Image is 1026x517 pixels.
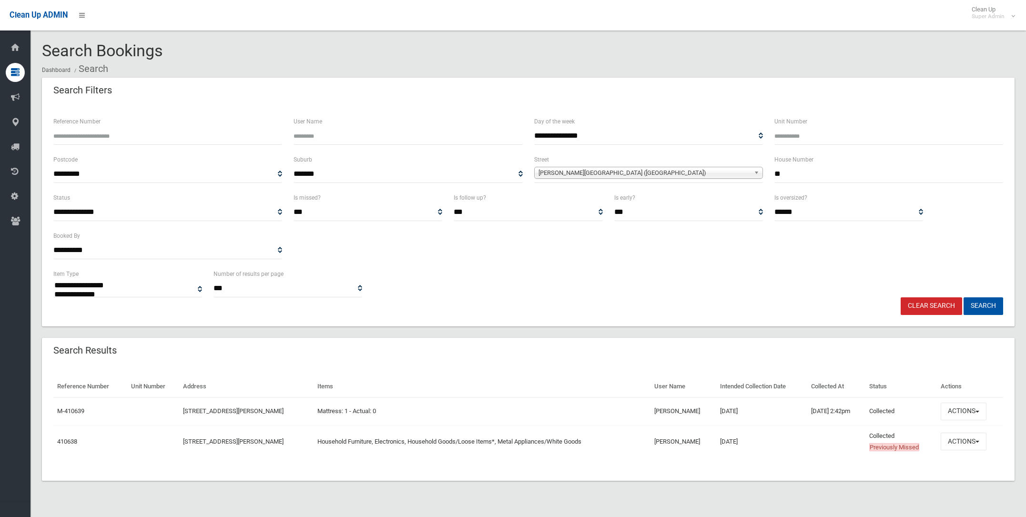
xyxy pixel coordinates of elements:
th: Reference Number [53,376,127,397]
td: [DATE] 2:42pm [807,397,865,425]
span: Clean Up [967,6,1014,20]
label: Is missed? [294,193,321,203]
label: Day of the week [534,116,575,127]
small: Super Admin [972,13,1005,20]
label: User Name [294,116,322,127]
td: Collected [865,425,937,458]
label: Booked By [53,231,80,241]
span: Clean Up ADMIN [10,10,68,20]
td: [DATE] [716,425,807,458]
li: Search [72,60,108,78]
button: Actions [941,433,986,450]
th: Status [865,376,937,397]
label: Suburb [294,154,312,165]
th: Actions [937,376,1003,397]
a: M-410639 [57,407,84,415]
th: Unit Number [127,376,179,397]
th: Address [179,376,314,397]
header: Search Filters [42,81,123,100]
td: [PERSON_NAME] [650,425,717,458]
span: Previously Missed [869,443,919,451]
header: Search Results [42,341,128,360]
td: Mattress: 1 - Actual: 0 [314,397,650,425]
td: [DATE] [716,397,807,425]
a: [STREET_ADDRESS][PERSON_NAME] [183,407,284,415]
a: [STREET_ADDRESS][PERSON_NAME] [183,438,284,445]
a: 410638 [57,438,77,445]
th: User Name [650,376,717,397]
td: Household Furniture, Electronics, Household Goods/Loose Items*, Metal Appliances/White Goods [314,425,650,458]
label: Number of results per page [213,269,284,279]
td: [PERSON_NAME] [650,397,717,425]
td: Collected [865,397,937,425]
label: Item Type [53,269,79,279]
span: Search Bookings [42,41,163,60]
span: [PERSON_NAME][GEOGRAPHIC_DATA] ([GEOGRAPHIC_DATA]) [538,167,750,179]
button: Actions [941,403,986,420]
th: Items [314,376,650,397]
button: Search [964,297,1003,315]
th: Collected At [807,376,865,397]
a: Clear Search [901,297,962,315]
label: Unit Number [774,116,807,127]
label: Street [534,154,549,165]
label: Postcode [53,154,78,165]
label: Is follow up? [454,193,486,203]
label: Is oversized? [774,193,807,203]
label: Reference Number [53,116,101,127]
label: House Number [774,154,813,165]
a: Dashboard [42,67,71,73]
label: Status [53,193,70,203]
th: Intended Collection Date [716,376,807,397]
label: Is early? [614,193,635,203]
